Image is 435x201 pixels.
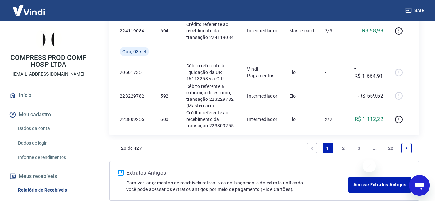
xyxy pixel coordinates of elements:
[160,93,176,99] p: 592
[354,143,364,153] a: Page 3
[8,88,89,102] a: Início
[120,116,150,123] p: 223809255
[120,28,150,34] p: 224119084
[247,66,279,79] p: Vindi Pagamentos
[5,54,92,68] p: COMPRESS PROD COMP HOSP LTDA
[186,110,237,129] p: Crédito referente ao recebimento da transação 223809255
[120,93,150,99] p: 223229782
[186,83,237,109] p: Débito referente a cobrança de estorno, transação 223229782 (Mastercard)
[370,143,380,153] a: Jump forward
[16,136,89,150] a: Dados de login
[160,116,176,123] p: 600
[247,93,279,99] p: Intermediador
[13,71,84,77] p: [EMAIL_ADDRESS][DOMAIN_NAME]
[16,151,89,164] a: Informe de rendimentos
[120,69,150,76] p: 20601735
[8,108,89,122] button: Meu cadastro
[304,140,414,156] ul: Pagination
[348,177,411,193] a: Acesse Extratos Antigos
[126,180,348,193] p: Para ver lançamentos de recebíveis retroativos ao lançamento do extrato unificado, você pode aces...
[362,27,383,35] p: R$ 98,98
[325,116,344,123] p: 2/2
[325,69,344,76] p: -
[289,116,315,123] p: Elo
[404,5,427,17] button: Sair
[338,143,349,153] a: Page 2
[8,169,89,183] button: Meus recebíveis
[289,69,315,76] p: Elo
[247,116,279,123] p: Intermediador
[307,143,317,153] a: Previous page
[358,92,383,100] p: -R$ 559,52
[289,28,315,34] p: Mastercard
[363,160,376,172] iframe: Fechar mensagem
[385,143,396,153] a: Page 22
[354,65,383,80] p: -R$ 1.664,91
[16,122,89,135] a: Dados da conta
[126,169,348,177] p: Extratos Antigos
[160,28,176,34] p: 604
[118,170,124,176] img: ícone
[401,143,412,153] a: Next page
[115,145,142,151] p: 1 - 20 de 427
[325,93,344,99] p: -
[122,48,146,55] span: Qua, 03 set
[186,63,237,82] p: Débito referente à liquidação da UR 16113258 via CIP
[186,21,237,41] p: Crédito referente ao recebimento da transação 224119084
[8,0,50,20] img: Vindi
[247,28,279,34] p: Intermediador
[289,93,315,99] p: Elo
[36,26,62,52] img: 61c2b5ca-2cbe-4e6d-b8ce-b7e20af63d2d.jpeg
[4,5,54,10] span: Olá! Precisa de ajuda?
[325,28,344,34] p: 2/3
[323,143,333,153] a: Page 1 is your current page
[355,115,383,123] p: R$ 1.112,22
[16,183,89,197] a: Relatório de Recebíveis
[409,175,430,196] iframe: Botão para abrir a janela de mensagens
